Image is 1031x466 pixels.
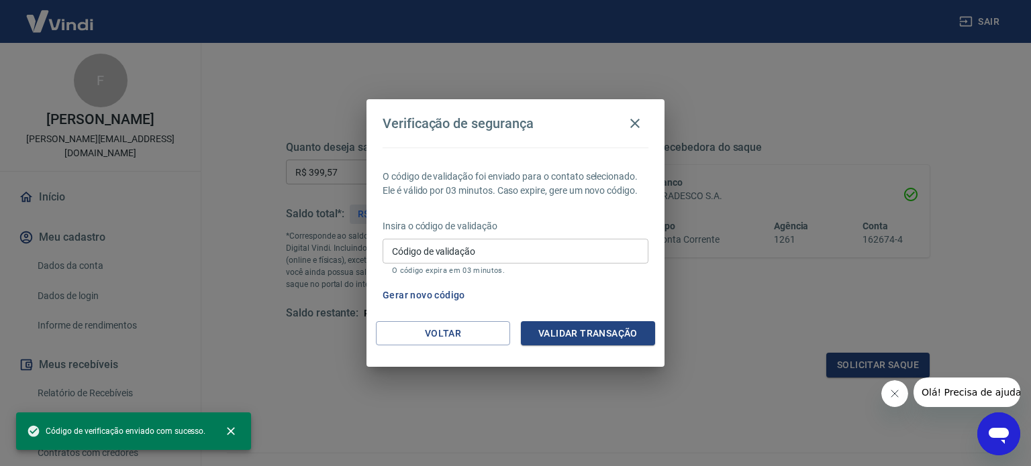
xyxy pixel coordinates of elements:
[376,321,510,346] button: Voltar
[881,380,908,407] iframe: Fechar mensagem
[216,416,246,446] button: close
[27,424,205,438] span: Código de verificação enviado com sucesso.
[914,377,1020,407] iframe: Mensagem da empresa
[377,283,471,308] button: Gerar novo código
[383,219,648,233] p: Insira o código de validação
[383,115,534,131] h4: Verificação de segurança
[977,412,1020,455] iframe: Botão para abrir a janela de mensagens
[392,266,639,275] p: O código expira em 03 minutos.
[383,170,648,198] p: O código de validação foi enviado para o contato selecionado. Ele é válido por 03 minutos. Caso e...
[521,321,655,346] button: Validar transação
[8,9,113,20] span: Olá! Precisa de ajuda?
